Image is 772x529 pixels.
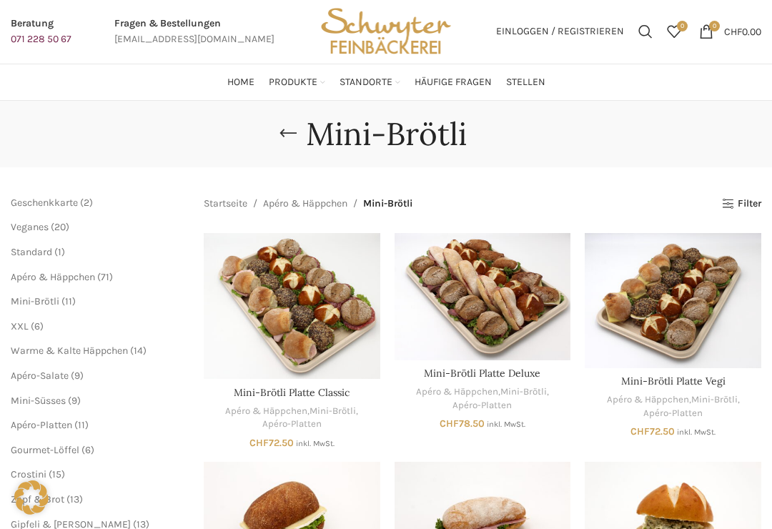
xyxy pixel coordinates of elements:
span: 71 [101,271,109,283]
a: Mini-Brötli [310,405,356,418]
span: 2 [84,197,89,209]
a: Gourmet-Löffel [11,444,79,456]
bdi: 78.50 [440,417,485,430]
a: Mini-Brötli Platte Classic [204,233,380,379]
a: Site logo [316,24,456,36]
a: Startseite [204,196,247,212]
div: , , [395,385,571,412]
a: Einloggen / Registrieren [489,17,631,46]
a: Apéro-Platten [11,419,72,431]
small: inkl. MwSt. [677,427,716,437]
a: 0 [660,17,688,46]
a: Mini-Brötli Platte Classic [234,386,350,399]
a: 0 CHF0.00 [692,17,768,46]
a: Mini-Brötli Platte Vegi [585,233,761,368]
span: CHF [630,425,650,437]
a: Filter [722,198,761,210]
div: Main navigation [4,68,768,97]
a: Standard [11,246,52,258]
span: 14 [134,345,143,357]
a: Geschenkkarte [11,197,78,209]
a: Standorte [340,68,400,97]
bdi: 72.50 [630,425,675,437]
a: XXL [11,320,29,332]
a: Apéro & Häppchen [263,196,347,212]
a: Infobox link [11,16,71,48]
a: Infobox link [114,16,274,48]
a: Häufige Fragen [415,68,492,97]
span: 9 [71,395,77,407]
span: CHF [724,25,742,37]
a: Mini-Brötli [691,393,738,407]
a: Apéro-Platten [452,399,512,412]
small: inkl. MwSt. [487,420,525,429]
span: 11 [78,419,85,431]
div: , , [585,393,761,420]
span: CHF [440,417,459,430]
a: Veganes [11,221,49,233]
a: Warme & Kalte Häppchen [11,345,128,357]
a: Apéro & Häppchen [607,393,689,407]
a: Stellen [506,68,545,97]
span: Mini-Brötli [363,196,412,212]
span: 1 [58,246,61,258]
span: 0 [709,21,720,31]
span: 0 [677,21,688,31]
a: Mini-Brötli Platte Deluxe [424,367,540,380]
h1: Mini-Brötli [306,115,467,153]
a: Apéro & Häppchen [11,271,95,283]
a: Go back [270,119,306,148]
span: Home [227,76,254,89]
a: Mini-Brötli [500,385,547,399]
span: 6 [85,444,91,456]
span: 11 [65,295,72,307]
a: Produkte [269,68,325,97]
bdi: 72.50 [249,437,294,449]
span: Standorte [340,76,392,89]
span: 6 [34,320,40,332]
a: Home [227,68,254,97]
a: Apéro-Platten [262,417,322,431]
span: 20 [54,221,66,233]
div: , , [204,405,380,431]
a: Suchen [631,17,660,46]
a: Apéro-Platten [643,407,703,420]
a: Mini-Brötli Platte Deluxe [395,233,571,360]
nav: Breadcrumb [204,196,412,212]
a: Mini-Süsses [11,395,66,407]
a: Apéro & Häppchen [225,405,307,418]
a: Mini-Brötli Platte Vegi [621,375,726,387]
span: Häufige Fragen [415,76,492,89]
span: Einloggen / Registrieren [496,26,624,36]
a: Apéro & Häppchen [416,385,498,399]
div: Meine Wunschliste [660,17,688,46]
span: CHF [249,437,269,449]
small: inkl. MwSt. [296,439,335,448]
a: Apéro-Salate [11,370,69,382]
a: Mini-Brötli [11,295,59,307]
span: 13 [70,493,79,505]
span: 9 [74,370,80,382]
span: Stellen [506,76,545,89]
bdi: 0.00 [724,25,761,37]
span: Produkte [269,76,317,89]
